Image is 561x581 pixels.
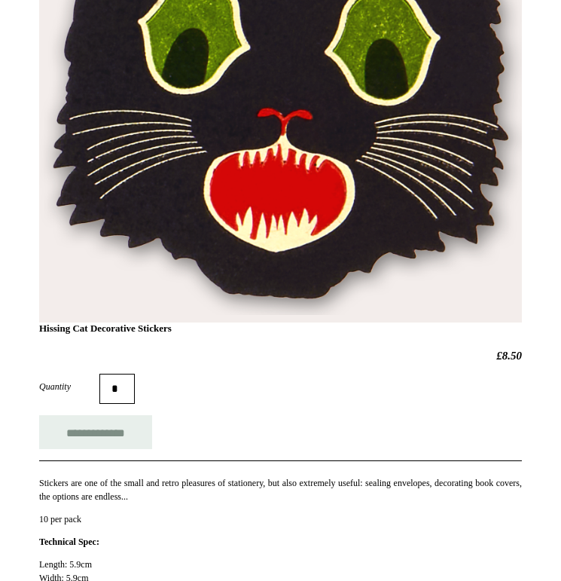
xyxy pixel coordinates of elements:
p: 10 per pack [39,512,522,526]
h2: £8.50 [39,349,522,362]
strong: Technical Spec: [39,537,99,547]
p: Stickers are one of the small and retro pleasures of stationery, but also extremely useful: seali... [39,476,522,503]
label: Quantity [39,380,99,393]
